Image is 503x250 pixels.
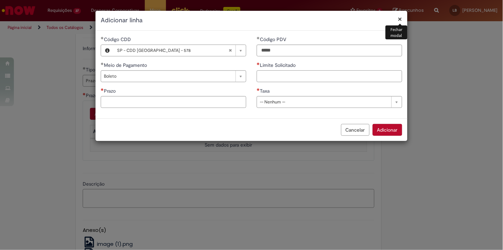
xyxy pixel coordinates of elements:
button: Cancelar [341,124,370,136]
span: Necessários - Código CDD [104,36,132,42]
span: Necessários [101,88,104,91]
input: Prazo [101,96,246,108]
span: Necessários [257,88,260,91]
a: SP - CDD [GEOGRAPHIC_DATA] - 578Limpar campo Código CDD [114,45,246,56]
abbr: Limpar campo Código CDD [225,45,236,56]
button: Código CDD, Visualizar este registro SP - CDD Praia Grande - 578 [101,45,114,56]
button: Fechar modal [398,15,402,23]
h2: Adicionar linha [101,16,402,25]
button: Adicionar [373,124,402,136]
span: Necessários [257,62,260,65]
span: SP - CDD [GEOGRAPHIC_DATA] - 578 [117,45,229,56]
span: -- Nenhum -- [260,96,388,108]
div: Fechar modal [386,25,407,39]
span: Meio de Pagamento [104,62,148,68]
span: Obrigatório Preenchido [257,37,260,39]
span: Prazo [104,88,117,94]
input: Código PDV [257,45,402,56]
span: Limite Solicitado [260,62,297,68]
input: Limite Solicitado [257,70,402,82]
span: Obrigatório Preenchido [101,37,104,39]
span: Obrigatório Preenchido [101,62,104,65]
span: Código PDV [260,36,288,42]
span: Taxa [260,88,271,94]
span: Boleto [104,71,232,82]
